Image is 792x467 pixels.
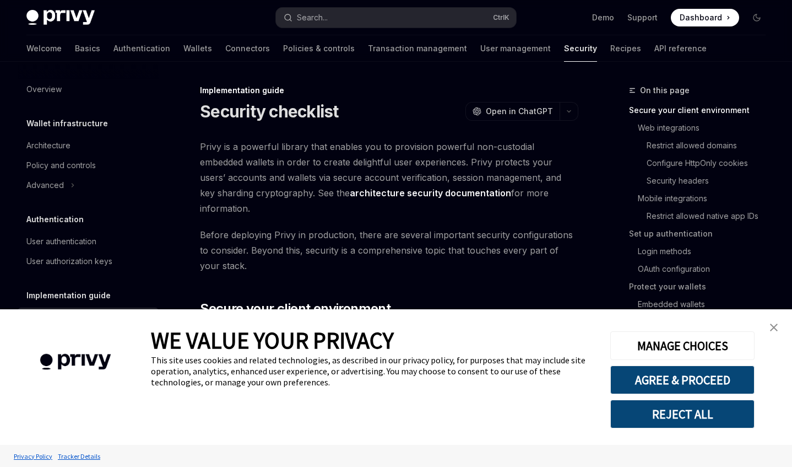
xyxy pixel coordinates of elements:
[610,331,755,360] button: MANAGE CHOICES
[297,11,328,24] div: Search...
[26,255,112,268] div: User authorization keys
[629,260,774,278] a: OAuth configuration
[26,179,64,192] div: Advanced
[640,84,690,97] span: On this page
[151,355,594,388] div: This site uses cookies and related technologies, as described in our privacy policy, for purposes...
[629,225,774,243] a: Set up authentication
[26,83,62,96] div: Overview
[629,278,774,296] a: Protect your wallets
[11,447,55,466] a: Privacy Policy
[350,187,511,199] a: architecture security documentation
[629,243,774,260] a: Login methods
[18,308,159,328] a: Security checklist
[610,35,641,62] a: Recipes
[763,316,785,339] a: close banner
[680,12,722,23] span: Dashboard
[18,251,159,271] a: User authorization keys
[627,12,658,23] a: Support
[18,136,159,155] a: Architecture
[225,35,270,62] a: Connectors
[113,35,170,62] a: Authentication
[18,79,159,99] a: Overview
[610,366,755,394] button: AGREE & PROCEED
[26,213,84,226] h5: Authentication
[26,159,96,172] div: Policy and controls
[465,102,560,121] button: Open in ChatGPT
[26,139,70,152] div: Architecture
[276,8,517,28] button: Open search
[75,35,100,62] a: Basics
[200,85,578,96] div: Implementation guide
[18,175,159,195] button: Toggle Advanced section
[480,35,551,62] a: User management
[671,9,739,26] a: Dashboard
[200,227,578,273] span: Before deploying Privy in production, there are several important security configurations to cons...
[610,400,755,428] button: REJECT ALL
[629,137,774,154] a: Restrict allowed domains
[592,12,614,23] a: Demo
[183,35,212,62] a: Wallets
[629,207,774,225] a: Restrict allowed native app IDs
[564,35,597,62] a: Security
[151,326,394,355] span: WE VALUE YOUR PRIVACY
[18,155,159,175] a: Policy and controls
[493,13,509,22] span: Ctrl K
[55,447,103,466] a: Tracker Details
[26,35,62,62] a: Welcome
[629,190,774,207] a: Mobile integrations
[200,139,578,216] span: Privy is a powerful library that enables you to provision powerful non-custodial embedded wallets...
[629,154,774,172] a: Configure HttpOnly cookies
[629,119,774,137] a: Web integrations
[629,172,774,190] a: Security headers
[629,296,774,313] a: Embedded wallets
[26,289,111,302] h5: Implementation guide
[26,235,96,248] div: User authentication
[368,35,467,62] a: Transaction management
[770,324,778,331] img: close banner
[17,338,134,386] img: company logo
[283,35,355,62] a: Policies & controls
[200,101,339,121] h1: Security checklist
[654,35,707,62] a: API reference
[629,101,774,119] a: Secure your client environment
[486,106,553,117] span: Open in ChatGPT
[748,9,766,26] button: Toggle dark mode
[26,117,108,130] h5: Wallet infrastructure
[26,10,95,25] img: dark logo
[18,232,159,251] a: User authentication
[200,300,390,318] span: Secure your client environment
